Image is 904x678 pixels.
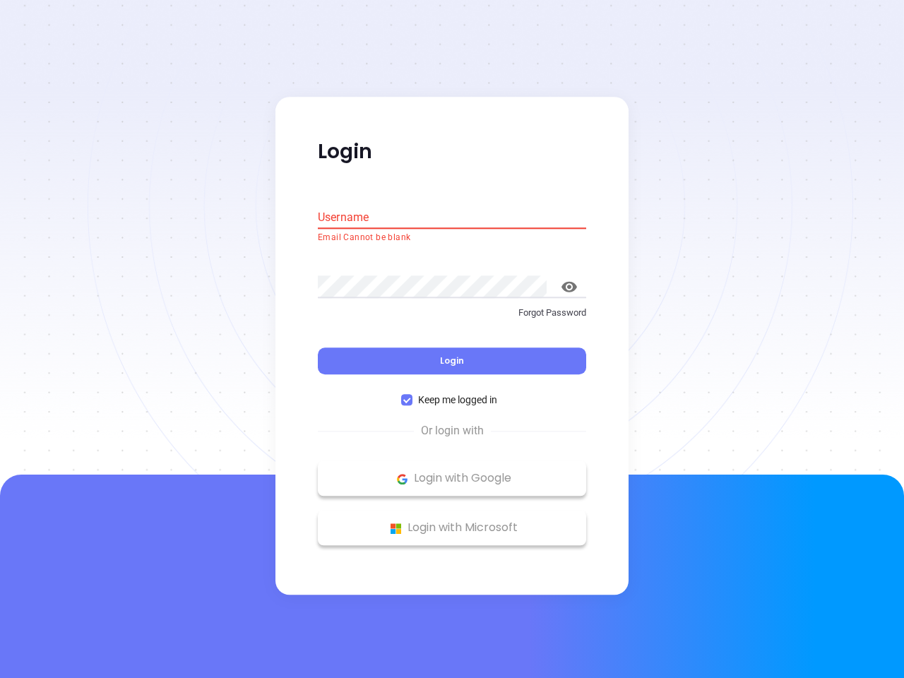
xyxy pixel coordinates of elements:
p: Login with Microsoft [325,518,579,539]
span: Login [440,355,464,367]
img: Microsoft Logo [387,520,405,537]
span: Or login with [414,423,491,440]
button: Google Logo Login with Google [318,461,586,496]
img: Google Logo [393,470,411,488]
p: Forgot Password [318,306,586,320]
span: Keep me logged in [412,393,503,408]
p: Email Cannot be blank [318,231,586,245]
p: Login [318,139,586,165]
button: Login [318,348,586,375]
a: Forgot Password [318,306,586,331]
button: toggle password visibility [552,270,586,304]
button: Microsoft Logo Login with Microsoft [318,511,586,546]
p: Login with Google [325,468,579,489]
